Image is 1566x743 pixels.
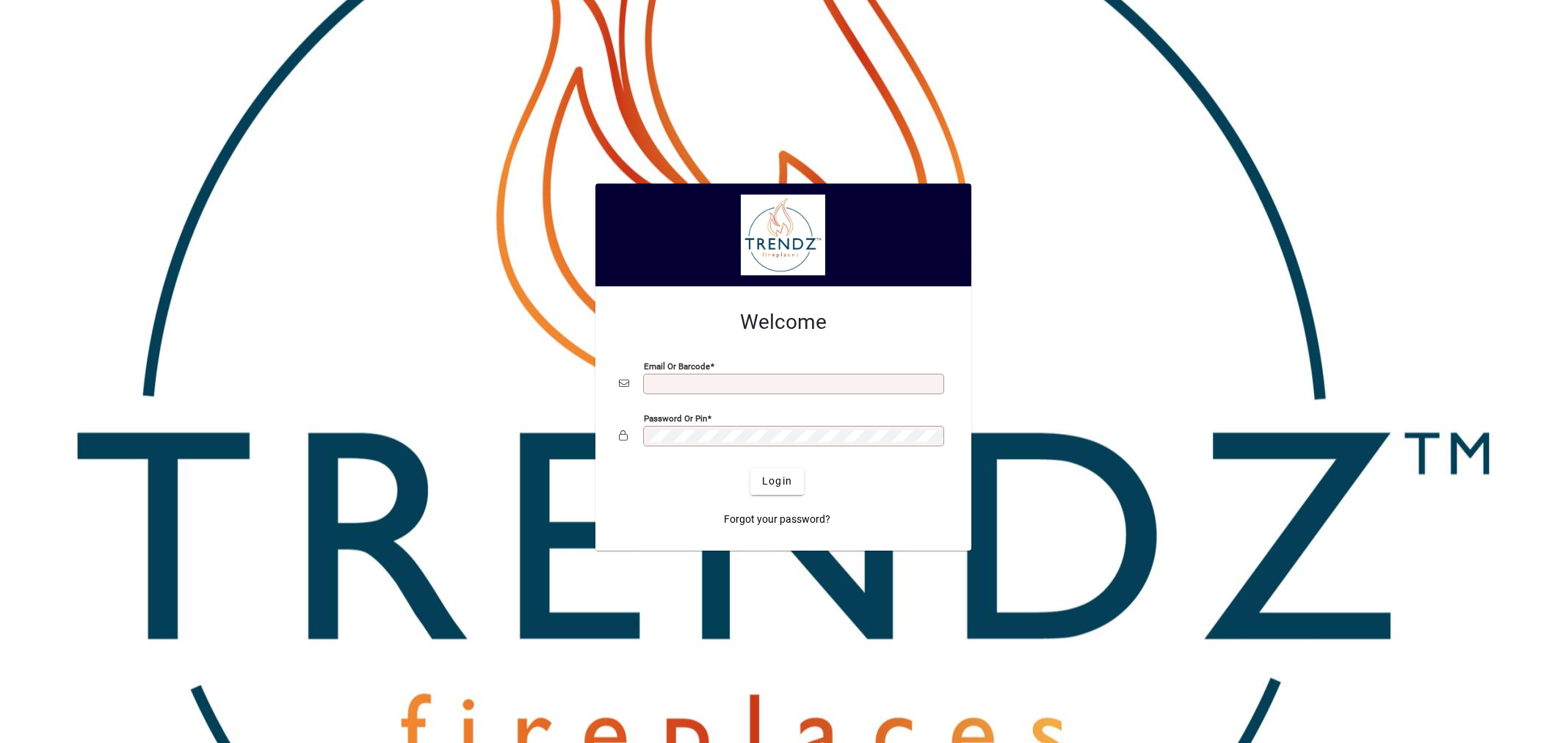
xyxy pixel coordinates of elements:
h2: Welcome [619,310,948,335]
button: Login [750,468,804,495]
span: Login [762,474,792,489]
mat-label: Password or Pin [644,413,707,423]
span: Forgot your password? [724,512,830,527]
a: Forgot your password? [718,507,836,533]
mat-label: Email or Barcode [644,360,710,371]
